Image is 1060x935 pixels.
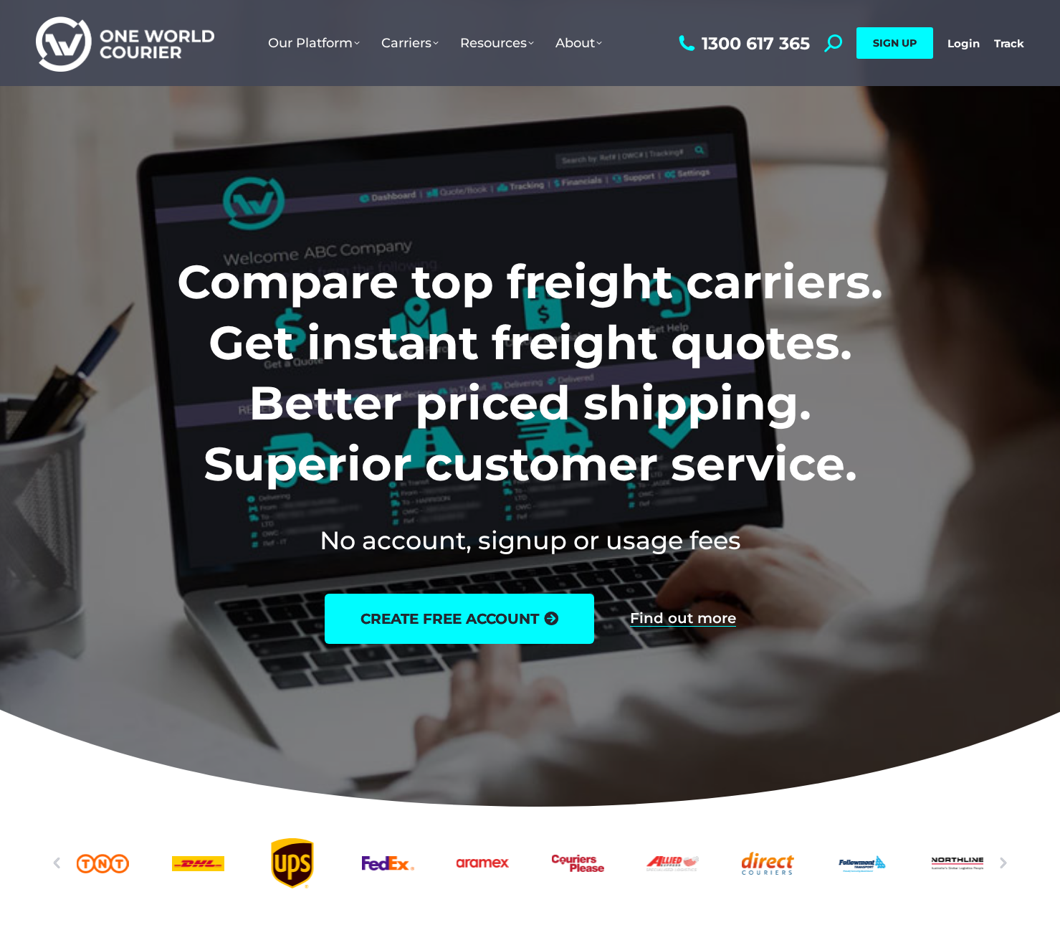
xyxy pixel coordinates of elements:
[545,21,613,65] a: About
[257,21,371,65] a: Our Platform
[325,594,594,644] a: create free account
[457,838,509,888] a: Aramex_logo
[741,838,793,888] div: 9 / 25
[931,838,983,888] div: 11 / 25
[267,838,319,888] a: UPS logo
[381,35,439,51] span: Carriers
[36,14,214,72] img: One World Courier
[77,838,129,888] a: TNT logo Australian freight company
[836,838,889,888] div: 10 / 25
[449,21,545,65] a: Resources
[82,523,978,558] h2: No account, signup or usage fees
[82,252,978,494] h1: Compare top freight carriers. Get instant freight quotes. Better priced shipping. Superior custom...
[555,35,602,51] span: About
[630,611,736,627] a: Find out more
[931,838,983,888] a: Northline logo
[646,838,699,888] div: 8 / 25
[268,35,360,51] span: Our Platform
[741,838,793,888] a: Direct Couriers logo
[856,27,933,59] a: SIGN UP
[77,838,129,888] div: 2 / 25
[267,838,319,888] div: 4 / 25
[873,37,917,49] span: SIGN UP
[77,838,983,888] div: Slides
[646,838,699,888] a: Allied Express logo
[171,838,224,888] div: 3 / 25
[460,35,534,51] span: Resources
[171,838,224,888] a: DHl logo
[361,838,414,888] a: FedEx logo
[371,21,449,65] a: Carriers
[836,838,889,888] a: Followmont transoirt web logo
[551,838,603,888] div: 7 / 25
[457,838,509,888] div: 6 / 25
[994,37,1024,50] a: Track
[361,838,414,888] div: 5 / 25
[675,34,810,52] a: 1300 617 365
[947,37,980,50] a: Login
[551,838,603,888] a: Couriers Please logo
